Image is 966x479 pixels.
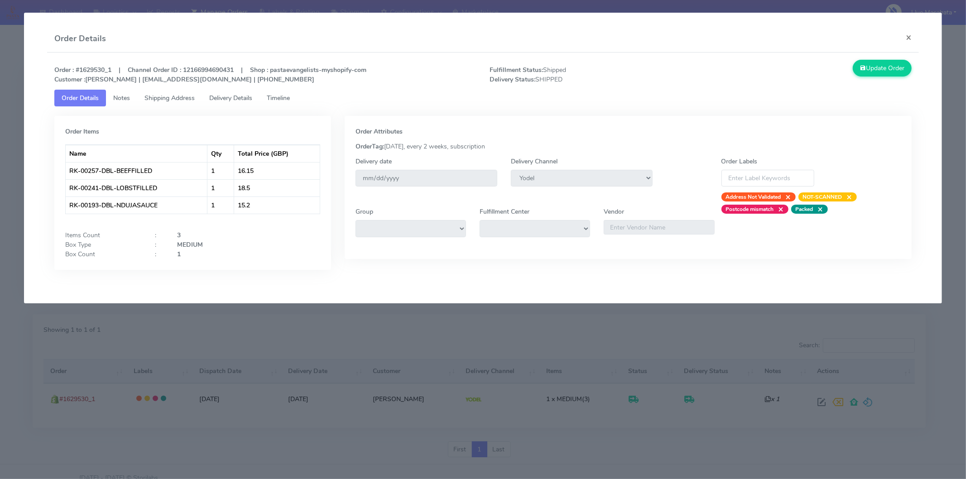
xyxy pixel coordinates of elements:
[356,207,373,216] label: Group
[234,162,320,179] td: 16.15
[58,230,148,240] div: Items Count
[349,142,908,151] div: [DATE], every 2 weeks, subscription
[207,179,234,196] td: 1
[356,127,403,136] strong: Order Attributes
[774,205,784,214] span: ×
[483,65,701,84] span: Shipped SHIPPED
[66,196,207,214] td: RK-00193-DBL-NDUJASAUCE
[721,157,758,166] label: Order Labels
[148,230,170,240] div: :
[144,94,195,102] span: Shipping Address
[234,179,320,196] td: 18.5
[604,220,714,235] input: Enter Vendor Name
[54,66,366,84] strong: Order : #1629530_1 | Channel Order ID : 12166994690431 | Shop : pastaevangelists-myshopify-com [P...
[234,145,320,162] th: Total Price (GBP)
[842,192,852,201] span: ×
[207,196,234,214] td: 1
[148,240,170,249] div: :
[54,90,912,106] ul: Tabs
[62,94,99,102] span: Order Details
[356,157,392,166] label: Delivery date
[726,193,781,201] strong: Address Not Validated
[66,145,207,162] th: Name
[853,60,912,77] button: Update Order
[177,231,181,239] strong: 3
[234,196,320,214] td: 15.2
[209,94,252,102] span: Delivery Details
[813,205,823,214] span: ×
[490,75,535,84] strong: Delivery Status:
[65,127,99,136] strong: Order Items
[604,207,624,216] label: Vendor
[207,162,234,179] td: 1
[781,192,791,201] span: ×
[207,145,234,162] th: Qty
[511,157,557,166] label: Delivery Channel
[267,94,290,102] span: Timeline
[356,142,384,151] strong: OrderTag:
[66,162,207,179] td: RK-00257-DBL-BEEFFILLED
[490,66,543,74] strong: Fulfillment Status:
[58,240,148,249] div: Box Type
[721,170,815,187] input: Enter Label Keywords
[480,207,529,216] label: Fulfillment Center
[113,94,130,102] span: Notes
[899,25,919,49] button: Close
[803,193,842,201] strong: NOT-SCANNED
[177,240,203,249] strong: MEDIUM
[726,206,774,213] strong: Postcode mismatch
[796,206,813,213] strong: Packed
[66,179,207,196] td: RK-00241-DBL-LOBSTFILLED
[148,249,170,259] div: :
[54,33,106,45] h4: Order Details
[58,249,148,259] div: Box Count
[54,75,85,84] strong: Customer :
[177,250,181,259] strong: 1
